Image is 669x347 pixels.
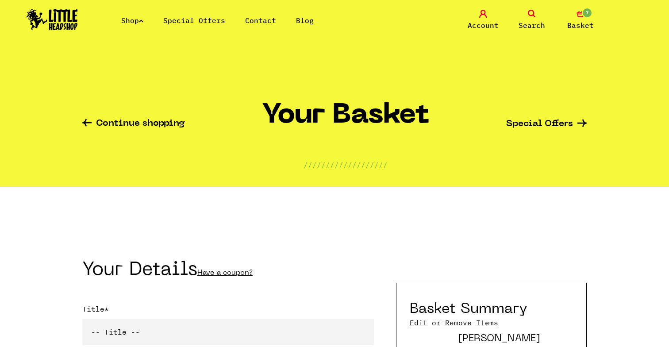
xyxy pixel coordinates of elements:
a: Blog [296,16,314,25]
a: Edit or Remove Items [410,318,498,328]
p: /////////////////// [304,159,388,170]
span: Account [468,20,499,31]
a: 7 Basket [558,10,603,31]
a: Continue shopping [82,119,185,129]
img: Little Head Shop Logo [27,9,78,30]
h2: Your Details [82,262,374,281]
a: Special Offers [506,120,587,129]
label: Title [82,304,374,319]
span: 7 [582,8,592,18]
a: Contact [245,16,276,25]
span: Search [519,20,545,31]
a: Special Offers [163,16,225,25]
h1: Your Basket [262,100,429,137]
a: Search [510,10,554,31]
h2: Basket Summary [410,301,527,318]
a: Shop [121,16,143,25]
span: Basket [567,20,594,31]
a: Have a coupon? [197,270,253,277]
